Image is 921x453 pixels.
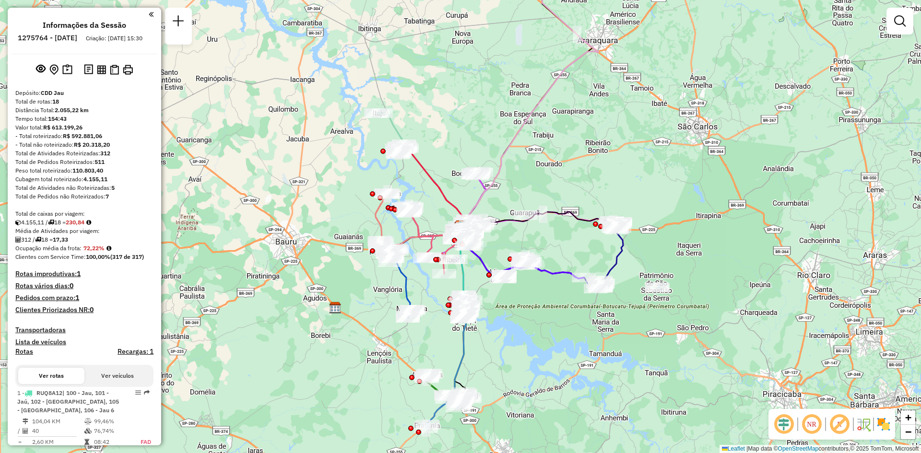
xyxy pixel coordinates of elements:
strong: 100,00% [86,253,110,260]
strong: 230,84 [66,219,84,226]
a: Rotas [15,348,33,356]
strong: 312 [100,150,110,157]
a: Exibir filtros [890,12,909,31]
strong: R$ 20.318,20 [74,141,110,148]
div: - Total roteirizado: [15,132,153,140]
strong: 511 [94,158,105,165]
td: 40 [32,426,84,436]
span: Ocultar deslocamento [772,413,795,436]
button: Centralizar mapa no depósito ou ponto de apoio [47,62,60,77]
em: Média calculada utilizando a maior ocupação (%Peso ou %Cubagem) de cada rota da sessão. Rotas cro... [106,245,111,251]
button: Painel de Sugestão [60,62,74,77]
strong: 110.803,40 [72,167,103,174]
h4: Informações da Sessão [43,21,126,30]
div: Valor total: [15,123,153,132]
i: Total de Atividades [23,428,28,434]
td: 08:42 [94,437,131,447]
i: Cubagem total roteirizado [15,220,21,225]
td: = [17,437,22,447]
h4: Lista de veículos [15,338,153,346]
strong: CDD Jau [41,89,64,96]
div: Distância Total: [15,106,153,115]
strong: R$ 613.199,26 [43,124,83,131]
td: / [17,426,22,436]
i: Total de rotas [48,220,54,225]
div: Atividade não roteirizada - JOSE AILTON DOS SANT [514,210,538,220]
strong: 18 [52,98,59,105]
span: | 100 - Jau, 101 - Jaú, 102 - [GEOGRAPHIC_DATA], 105 - [GEOGRAPHIC_DATA], 106 - Jau 6 [17,389,119,414]
h6: 1275764 - [DATE] [18,34,77,42]
h4: Rotas vários dias: [15,282,153,290]
img: CDD Agudos [329,302,342,314]
strong: 0 [70,281,73,290]
td: 2,60 KM [32,437,84,447]
span: | [746,445,748,452]
div: Total de Atividades Roteirizadas: [15,149,153,158]
div: Peso total roteirizado: [15,166,153,175]
div: Total de Pedidos não Roteirizados: [15,192,153,201]
td: 76,74% [94,426,131,436]
h4: Clientes Priorizados NR: [15,306,153,314]
button: Ver rotas [18,368,84,384]
span: 1 - [17,389,119,414]
h4: Transportadoras [15,326,153,334]
a: Zoom in [901,410,915,425]
strong: 72,22% [83,244,105,252]
i: Distância Total [23,418,28,424]
div: Depósito: [15,89,153,97]
i: Tempo total em rota [84,439,89,445]
h4: Pedidos com prazo: [15,294,79,302]
td: FAD [131,437,152,447]
strong: 5 [111,184,115,191]
i: % de utilização da cubagem [84,428,92,434]
a: Leaflet [722,445,745,452]
div: Total de caixas por viagem: [15,209,153,218]
a: OpenStreetMap [778,445,819,452]
td: 104,04 KM [32,417,84,426]
div: Total de rotas: [15,97,153,106]
div: 312 / 18 = [15,235,153,244]
img: Exibir/Ocultar setores [876,417,891,432]
strong: 0 [90,305,94,314]
strong: 7 [106,193,109,200]
button: Visualizar relatório de Roteirização [95,63,108,76]
i: Meta Caixas/viagem: 237,10 Diferença: -6,26 [86,220,91,225]
h4: Recargas: 1 [118,348,153,356]
button: Logs desbloquear sessão [82,62,95,77]
div: - Total não roteirizado: [15,140,153,149]
div: 4.155,11 / 18 = [15,218,153,227]
button: Exibir sessão original [34,62,47,77]
button: Imprimir Rotas [121,63,135,77]
strong: 1 [75,293,79,302]
span: + [905,411,911,423]
strong: 154:43 [48,115,67,122]
i: Total de Atividades [15,237,21,243]
span: Ocupação média da frota: [15,244,82,252]
span: − [905,426,911,438]
strong: R$ 592.881,06 [63,132,102,139]
strong: 17,33 [53,236,68,243]
td: 99,46% [94,417,131,426]
i: % de utilização do peso [84,418,92,424]
img: Fluxo de ruas [856,417,871,432]
div: Total de Pedidos Roteirizados: [15,158,153,166]
a: Nova sessão e pesquisa [169,12,188,33]
div: Média de Atividades por viagem: [15,227,153,235]
strong: 1 [77,269,81,278]
div: Total de Atividades não Roteirizadas: [15,184,153,192]
span: RUQ8A12 [36,389,62,396]
div: Tempo total: [15,115,153,123]
span: Ocultar NR [800,413,823,436]
button: Ver veículos [84,368,151,384]
button: Visualizar Romaneio [108,63,121,77]
a: Zoom out [901,425,915,439]
i: Total de rotas [35,237,41,243]
a: Clique aqui para minimizar o painel [149,9,153,20]
em: Rota exportada [144,390,150,395]
em: Opções [135,390,141,395]
span: Clientes com Service Time: [15,253,86,260]
div: Atividade não roteirizada - EVERALDO JOSE SOARES [646,283,670,292]
strong: 2.055,22 km [55,106,89,114]
strong: 4.155,11 [83,175,107,183]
